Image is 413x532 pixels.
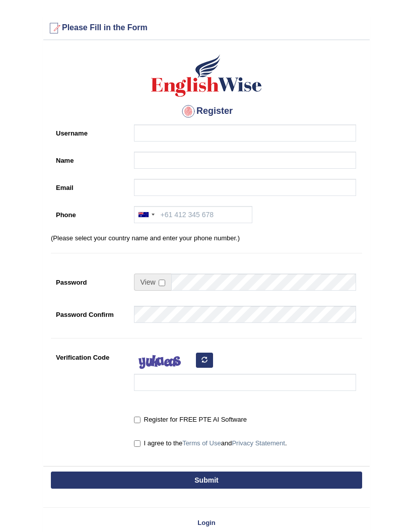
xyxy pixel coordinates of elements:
[134,415,247,425] label: Register for FREE PTE AI Software
[159,280,165,286] input: Show/Hide Password
[134,206,252,223] input: +61 412 345 678
[51,179,129,192] label: Email
[51,103,362,119] h4: Register
[43,518,370,527] a: Login
[51,472,362,489] button: Submit
[134,417,141,423] input: Register for FREE PTE AI Software
[149,53,264,98] img: Logo of English Wise create a new account for intelligent practice with AI
[51,206,129,220] label: Phone
[51,124,129,138] label: Username
[182,439,221,447] a: Terms of Use
[51,233,362,243] p: (Please select your country name and enter your phone number.)
[134,207,158,223] div: Australia: +61
[46,20,367,36] h3: Please Fill in the Form
[51,274,129,287] label: Password
[51,152,129,165] label: Name
[134,438,287,448] label: I agree to the and .
[51,306,129,319] label: Password Confirm
[134,440,141,447] input: I agree to theTerms of UseandPrivacy Statement.
[51,349,129,362] label: Verification Code
[232,439,285,447] a: Privacy Statement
